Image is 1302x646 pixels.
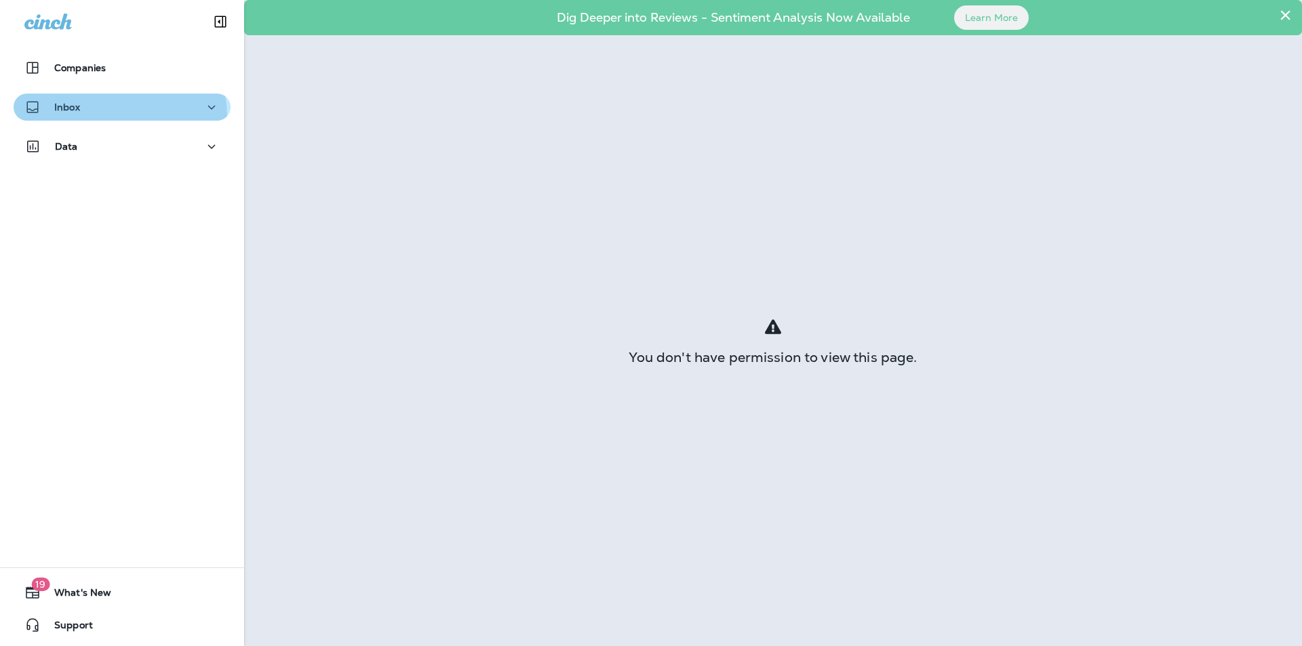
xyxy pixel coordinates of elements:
span: 19 [31,578,50,591]
button: Collapse Sidebar [201,8,239,35]
button: Close [1279,4,1292,26]
div: You don't have permission to view this page. [244,352,1302,363]
span: What's New [41,587,111,603]
button: Data [14,133,231,160]
p: Inbox [54,102,80,113]
p: Companies [54,62,106,73]
button: 19What's New [14,579,231,606]
button: Support [14,611,231,639]
button: Learn More [954,5,1029,30]
p: Dig Deeper into Reviews - Sentiment Analysis Now Available [517,16,949,20]
button: Inbox [14,94,231,121]
p: Data [55,141,78,152]
button: Companies [14,54,231,81]
span: Support [41,620,93,636]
